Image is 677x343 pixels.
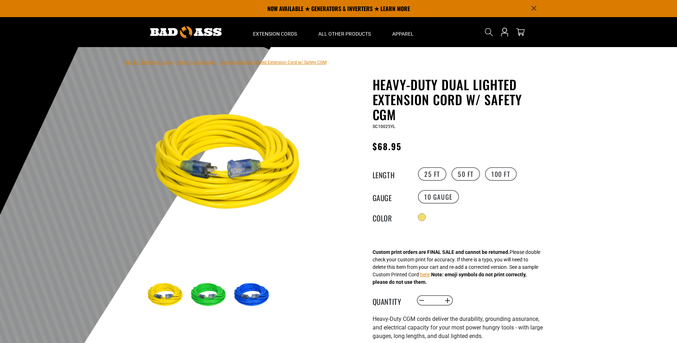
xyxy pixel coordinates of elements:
[382,17,424,47] summary: Apparel
[146,78,318,250] img: yellow
[308,17,382,47] summary: All Other Products
[150,26,222,38] img: Bad Ass Extension Cords
[146,275,187,316] img: yellow
[174,60,176,65] span: ›
[373,124,395,129] span: SC10025YL
[125,60,173,65] a: Bad Ass Extension Cords
[418,190,459,204] label: 10 Gauge
[189,275,230,316] img: green
[177,60,215,65] a: Return to Collection
[373,272,526,285] strong: Note: emoji symbols do not print correctly, please do not use them.
[420,271,430,278] button: here
[373,77,547,122] h1: Heavy-Duty Dual Lighted Extension Cord w/ Safety CGM
[373,249,540,286] div: Please double check your custom print for accuracy. If there is a typo, you will need to delete t...
[373,296,408,305] label: Quantity
[318,31,371,37] span: All Other Products
[242,17,308,47] summary: Extension Cords
[219,60,327,65] span: Heavy-Duty Dual Lighted Extension Cord w/ Safety CGM
[373,213,408,222] legend: Color
[373,316,543,339] span: Heavy-Duty CGM cords deliver the durability, grounding assurance, and electrical capacity for you...
[483,26,495,38] summary: Search
[125,58,327,66] nav: breadcrumbs
[232,275,273,316] img: blue
[418,167,446,181] label: 25 FT
[253,31,297,37] span: Extension Cords
[373,140,401,153] span: $68.95
[216,60,218,65] span: ›
[485,167,517,181] label: 100 FT
[392,31,414,37] span: Apparel
[373,169,408,179] legend: Length
[451,167,480,181] label: 50 FT
[373,192,408,201] legend: Gauge
[373,249,510,255] strong: Custom print orders are FINAL SALE and cannot be returned.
